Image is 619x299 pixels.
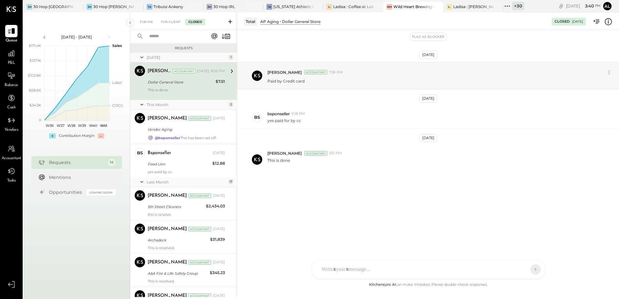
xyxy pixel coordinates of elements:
div: [DATE] [147,55,227,60]
div: Opportunities [49,189,83,195]
div: [DATE] - [DATE] [49,34,104,40]
text: W36 [46,123,54,128]
div: A&A Fire & Life Safety Group [148,270,208,277]
div: [PERSON_NAME] [148,226,187,232]
span: Queue [6,38,17,44]
div: IA [266,4,272,10]
div: L: [446,4,452,10]
div: 2 [228,102,233,107]
div: Accountant [188,227,211,231]
div: This is resolved. [148,279,225,283]
div: [DATE] [419,94,437,103]
div: Accountant [188,116,211,121]
div: Wild Heart Brewing Company [393,4,433,9]
div: 3H [86,4,92,10]
div: bsponseller [148,150,171,156]
button: Flag as Blocker [410,33,447,41]
text: 0 [39,118,41,122]
div: 30 Hop [GEOGRAPHIC_DATA] [33,4,73,9]
div: AP Aging [260,19,279,24]
text: W40 [89,123,97,128]
div: Archadeck [148,237,208,243]
div: [PERSON_NAME] [148,293,187,299]
div: bs [254,114,260,120]
div: 3H [27,4,32,10]
text: COGS [112,103,123,108]
div: $31,839 [210,236,225,243]
strong: @bsponseller [155,136,180,140]
div: Accountant [304,70,327,74]
text: Labor [112,80,122,85]
span: [PERSON_NAME] [267,150,302,156]
a: Tasks [0,165,22,184]
text: W41 [100,123,107,128]
span: 7:56 PM [329,70,343,75]
div: Accountant [173,69,196,73]
div: Last Month [147,179,227,185]
div: Vendor Aging [148,126,223,133]
div: [DATE] [213,116,225,121]
div: 1 [228,55,233,60]
div: This is resolved. [148,246,225,250]
div: For Me [137,19,156,25]
text: W39 [78,123,86,128]
div: [PERSON_NAME] [148,193,187,199]
div: $7.51 [216,78,225,85]
div: [DATE] [213,227,225,232]
span: Cash [7,105,16,111]
div: Closed [555,19,570,24]
span: 3:51 PM [329,151,342,156]
span: Tasks [7,178,16,184]
div: [DATE] [566,3,601,9]
span: 9:18 PM [291,111,305,116]
a: P&L [0,47,22,66]
div: Coming Soon [86,189,116,195]
div: [DATE] [419,51,437,59]
div: Tribute Ankeny [153,4,183,9]
div: $2,434.03 [206,203,225,209]
div: - [98,133,104,138]
div: Accountant [188,293,211,298]
span: P&L [8,60,15,66]
div: [DATE] [213,293,225,298]
div: 3H [207,4,212,10]
div: [DATE] [213,193,225,198]
p: Paid by Credit card [267,78,305,84]
span: bsponseller [267,111,290,116]
text: $34.3K [29,103,41,107]
div: Accountant [188,194,211,198]
div: [US_STATE] Athletic Club [273,4,313,9]
text: W37 [57,123,64,128]
div: Ladisa : [PERSON_NAME] in the Alley [453,4,493,9]
p: This is done [267,158,290,169]
div: Dollar General Store [148,79,214,85]
span: Accountant [2,156,21,161]
div: [DATE] [419,134,437,142]
text: $137.1K [29,58,41,63]
text: $102.8K [28,73,41,78]
div: $12.88 [212,160,225,167]
span: [PERSON_NAME] [267,70,302,75]
text: Sales [112,43,122,48]
text: W38 [67,123,75,128]
div: [DATE] [213,150,225,156]
div: + [49,133,56,138]
a: Vendors [0,114,22,133]
div: Dollar General Store [282,19,321,24]
div: L: [326,4,332,10]
div: [DATE] [572,19,583,24]
div: yes paid by cc [148,170,225,174]
div: Accountant [188,260,211,265]
div: For Client [158,19,184,25]
div: This has been set off. [155,136,217,140]
div: [DATE] [213,260,225,265]
div: 30 Hop [PERSON_NAME] Summit [93,4,133,9]
div: 5th Street Cleaners [148,204,204,210]
div: Closed [185,19,205,25]
button: Al [602,1,613,11]
div: + 30 [512,2,524,10]
div: 17 [228,179,233,184]
div: 30 Hop IRL [213,4,235,9]
span: Balance [5,83,18,88]
div: Accountant [304,151,327,156]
